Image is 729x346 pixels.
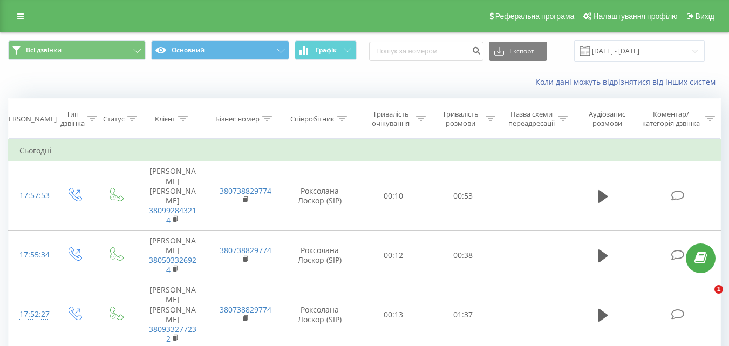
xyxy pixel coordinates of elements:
[8,40,146,60] button: Всі дзвінки
[151,40,289,60] button: Основний
[149,205,196,225] a: 380992843214
[26,46,62,55] span: Всі дзвінки
[220,304,271,315] a: 380738829774
[290,114,335,124] div: Співробітник
[714,285,723,294] span: 1
[316,46,337,54] span: Графік
[19,245,42,266] div: 17:55:34
[155,114,175,124] div: Клієнт
[438,110,483,128] div: Тривалість розмови
[103,114,125,124] div: Статус
[369,42,483,61] input: Пошук за номером
[9,140,721,161] td: Сьогодні
[215,114,260,124] div: Бізнес номер
[60,110,85,128] div: Тип дзвінка
[593,12,677,21] span: Налаштування профілю
[489,42,547,61] button: Експорт
[220,186,271,196] a: 380738829774
[137,161,209,230] td: [PERSON_NAME] [PERSON_NAME]
[428,161,498,230] td: 00:53
[19,185,42,206] div: 17:57:53
[428,230,498,280] td: 00:38
[359,161,428,230] td: 00:10
[580,110,635,128] div: Аудіозапис розмови
[369,110,413,128] div: Тривалість очікування
[2,114,57,124] div: [PERSON_NAME]
[137,230,209,280] td: [PERSON_NAME]
[149,324,196,344] a: 380933277232
[696,12,714,21] span: Вихід
[295,40,357,60] button: Графік
[508,110,555,128] div: Назва схеми переадресації
[220,245,271,255] a: 380738829774
[19,304,42,325] div: 17:52:27
[359,230,428,280] td: 00:12
[639,110,703,128] div: Коментар/категорія дзвінка
[281,161,359,230] td: Роксолана Лоскор (SIP)
[692,285,718,311] iframe: Intercom live chat
[149,255,196,275] a: 380503326924
[281,230,359,280] td: Роксолана Лоскор (SIP)
[495,12,575,21] span: Реферальна програма
[535,77,721,87] a: Коли дані можуть відрізнятися вiд інших систем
